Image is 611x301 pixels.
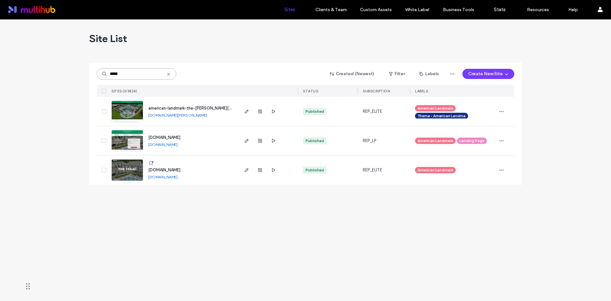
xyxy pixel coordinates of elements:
span: REP_ELITE [363,167,382,173]
div: Drag [26,277,30,296]
a: american-landmark-the-[PERSON_NAME][GEOGRAPHIC_DATA]-new [148,106,279,111]
span: SITES (3/3824) [111,89,137,93]
a: [DOMAIN_NAME] [148,142,178,147]
button: Filter [383,69,411,79]
span: Landing Page [460,138,484,144]
label: White Label [405,7,429,12]
a: [DOMAIN_NAME][PERSON_NAME] [148,113,207,118]
a: [DOMAIN_NAME] [148,175,178,179]
span: REP_LP [363,138,376,144]
span: Help [14,4,27,10]
div: Published [305,138,324,144]
label: Sites [284,7,295,12]
a: [DOMAIN_NAME] [148,168,180,172]
span: Theme - American Landma [418,113,466,119]
button: Create New Site [462,69,514,79]
span: REP_ELITE [363,108,382,115]
div: Published [305,167,324,173]
span: STATUS [303,89,318,93]
span: SUBSCRIPTION [363,89,390,93]
span: American Landmark [418,105,453,111]
span: American Landmark [418,167,453,173]
label: Resources [527,7,549,12]
label: Stats [494,7,506,12]
div: Published [305,109,324,114]
a: [DOMAIN_NAME] [148,135,180,140]
button: Labels [414,69,445,79]
label: Help [568,7,578,12]
label: Business Tools [443,7,474,12]
span: LABELS [415,89,428,93]
label: Clients & Team [315,7,347,12]
button: Created (Newest) [324,69,380,79]
span: Site List [89,32,127,45]
label: Custom Assets [360,7,392,12]
span: American Landmark [418,138,453,144]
